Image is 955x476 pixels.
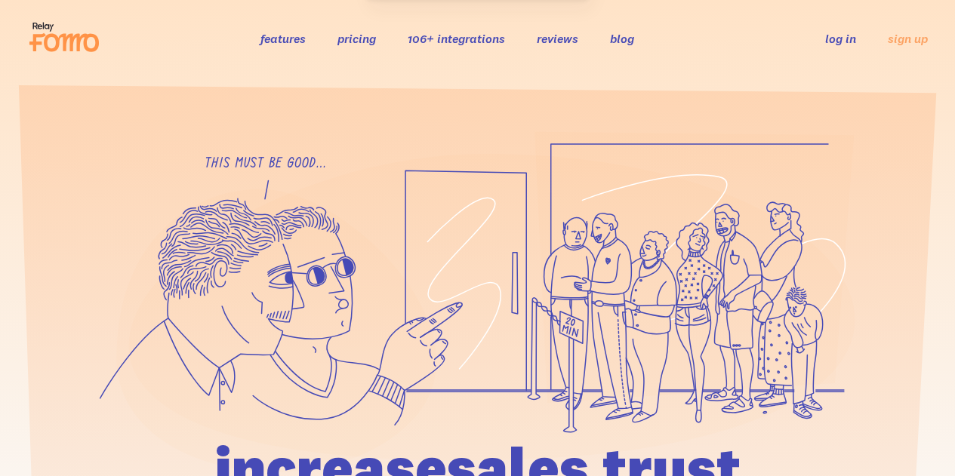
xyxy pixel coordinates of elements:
a: sign up [888,31,928,47]
a: features [260,31,306,46]
a: reviews [537,31,578,46]
a: pricing [337,31,376,46]
a: log in [825,31,856,46]
a: blog [610,31,634,46]
a: 106+ integrations [408,31,505,46]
